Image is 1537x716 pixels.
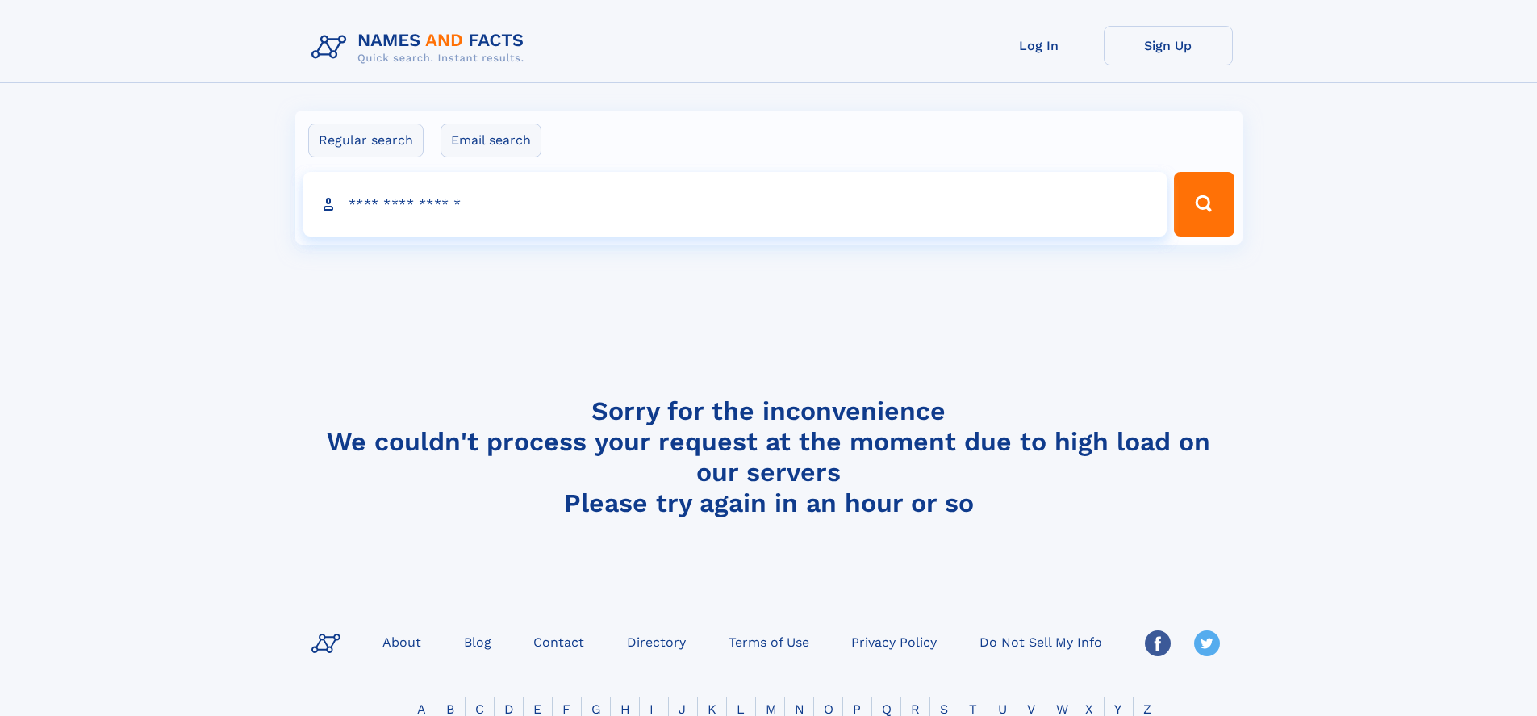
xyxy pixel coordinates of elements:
a: Sign Up [1104,26,1233,65]
a: Terms of Use [722,630,816,653]
input: search input [303,172,1167,237]
a: Log In [975,26,1104,65]
a: Blog [457,630,498,653]
h4: Sorry for the inconvenience We couldn't process your request at the moment due to high load on ou... [305,396,1233,518]
button: Search Button [1174,172,1234,237]
a: Do Not Sell My Info [973,630,1109,653]
img: Twitter [1194,630,1220,656]
label: Regular search [308,124,424,157]
a: Directory [620,630,692,653]
label: Email search [441,124,541,157]
img: Logo Names and Facts [305,26,537,69]
img: Facebook [1145,630,1171,656]
a: About [376,630,428,653]
a: Privacy Policy [845,630,943,653]
a: Contact [527,630,591,653]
